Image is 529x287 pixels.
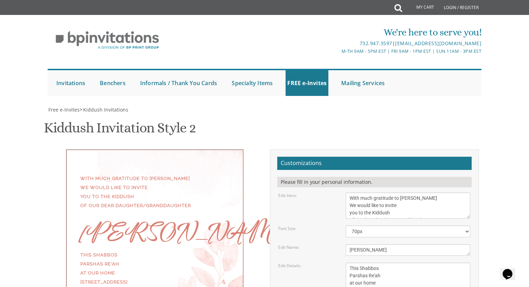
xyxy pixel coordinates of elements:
a: Mailing Services [339,70,386,96]
h2: Customizations [277,157,472,170]
a: Benchers [98,70,127,96]
a: Informals / Thank You Cards [138,70,219,96]
a: 732.947.3597 [359,40,392,47]
iframe: chat widget [500,259,522,280]
textarea: We would like to invite you to the Kiddush of our dear daughter [346,192,470,219]
label: Edit Intro: [278,192,297,198]
div: [PERSON_NAME] [80,228,229,237]
a: Kiddush Invitations [82,106,128,113]
a: [EMAIL_ADDRESS][DOMAIN_NAME] [395,40,481,47]
span: Kiddush Invitations [83,106,128,113]
span: > [80,106,128,113]
img: BP Invitation Loft [48,26,167,55]
a: My Cart [401,1,439,15]
div: We're here to serve you! [193,25,481,39]
a: Specialty Items [230,70,274,96]
div: With much gratitude to [PERSON_NAME] We would like to invite you to the Kiddush of our dear daugh... [80,174,229,210]
div: Please fill in your personal information. [277,177,472,187]
label: Font Size [278,225,296,231]
a: Free e-Invites [48,106,80,113]
label: Edit Name: [278,244,299,250]
div: M-Th 9am - 5pm EST | Fri 9am - 1pm EST | Sun 11am - 3pm EST [193,48,481,55]
h1: Kiddush Invitation Style 2 [44,120,196,141]
textarea: [PERSON_NAME] [346,244,470,256]
label: Edit Details: [278,263,301,269]
div: | [193,39,481,48]
a: FREE e-Invites [286,70,328,96]
a: Invitations [55,70,87,96]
